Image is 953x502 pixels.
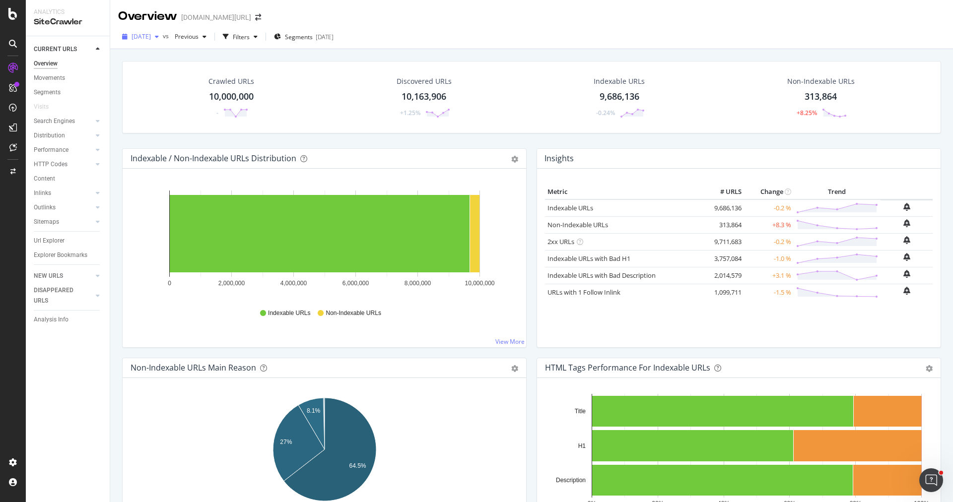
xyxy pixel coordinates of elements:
[280,439,292,445] text: 27%
[903,203,910,211] div: bell-plus
[556,477,586,484] text: Description
[547,203,593,212] a: Indexable URLs
[268,309,310,317] span: Indexable URLs
[34,130,65,141] div: Distribution
[171,29,210,45] button: Previous
[400,109,420,117] div: +1.25%
[744,250,794,267] td: -1.0 %
[34,285,93,306] a: DISAPPEARED URLS
[34,73,65,83] div: Movements
[903,236,910,244] div: bell-plus
[131,153,296,163] div: Indexable / Non-Indexable URLs Distribution
[163,32,171,40] span: vs
[744,199,794,217] td: -0.2 %
[465,280,494,287] text: 10,000,000
[34,116,93,126] a: Search Engines
[255,14,261,21] div: arrow-right-arrow-left
[34,44,93,55] a: CURRENT URLS
[903,287,910,295] div: bell-plus
[34,250,87,260] div: Explorer Bookmarks
[34,285,84,306] div: DISAPPEARED URLS
[704,284,744,301] td: 1,099,711
[397,76,452,86] div: Discovered URLs
[744,185,794,199] th: Change
[171,32,199,41] span: Previous
[805,90,837,103] div: 313,864
[34,59,103,69] a: Overview
[118,29,163,45] button: [DATE]
[131,363,256,373] div: Non-Indexable URLs Main Reason
[744,233,794,250] td: -0.2 %
[926,365,933,372] div: gear
[349,462,366,469] text: 64.5%
[34,188,51,198] div: Inlinks
[511,365,518,372] div: gear
[132,32,151,41] span: 2025 Sep. 2nd
[704,185,744,199] th: # URLS
[208,76,254,86] div: Crawled URLs
[704,216,744,233] td: 313,864
[547,237,574,246] a: 2xx URLs
[34,102,59,112] a: Visits
[578,442,586,449] text: H1
[280,280,307,287] text: 4,000,000
[270,29,338,45] button: Segments[DATE]
[547,288,620,297] a: URLs with 1 Follow Inlink
[919,468,943,492] iframe: Intercom live chat
[704,250,744,267] td: 3,757,084
[34,73,103,83] a: Movements
[545,185,704,199] th: Metric
[794,185,881,199] th: Trend
[34,59,58,69] div: Overview
[495,337,525,346] a: View More
[34,174,103,184] a: Content
[34,202,56,213] div: Outlinks
[547,220,608,229] a: Non-Indexable URLs
[34,250,103,260] a: Explorer Bookmarks
[545,152,574,165] h4: Insights
[903,219,910,227] div: bell-plus
[34,159,93,170] a: HTTP Codes
[233,33,250,41] div: Filters
[547,254,630,263] a: Indexable URLs with Bad H1
[575,408,586,415] text: Title
[744,216,794,233] td: +8.3 %
[34,145,93,155] a: Performance
[34,87,61,98] div: Segments
[704,233,744,250] td: 9,711,683
[547,271,656,280] a: Indexable URLs with Bad Description
[903,270,910,278] div: bell-plus
[326,309,381,317] span: Non-Indexable URLs
[34,8,102,16] div: Analytics
[34,314,103,325] a: Analysis Info
[744,284,794,301] td: -1.5 %
[209,90,254,103] div: 10,000,000
[34,202,93,213] a: Outlinks
[216,109,218,117] div: -
[34,87,103,98] a: Segments
[316,33,334,41] div: [DATE]
[511,156,518,163] div: gear
[787,76,855,86] div: Non-Indexable URLs
[34,116,75,126] div: Search Engines
[402,90,446,103] div: 10,163,906
[34,145,68,155] div: Performance
[594,76,645,86] div: Indexable URLs
[219,29,262,45] button: Filters
[285,33,313,41] span: Segments
[34,314,68,325] div: Analysis Info
[405,280,431,287] text: 8,000,000
[704,199,744,217] td: 9,686,136
[797,109,817,117] div: +8.25%
[596,109,615,117] div: -0.24%
[131,185,519,300] svg: A chart.
[181,12,251,22] div: [DOMAIN_NAME][URL]
[903,253,910,261] div: bell-plus
[545,363,710,373] div: HTML Tags Performance for Indexable URLs
[34,271,93,281] a: NEW URLS
[342,280,369,287] text: 6,000,000
[34,188,93,198] a: Inlinks
[34,271,63,281] div: NEW URLS
[34,102,49,112] div: Visits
